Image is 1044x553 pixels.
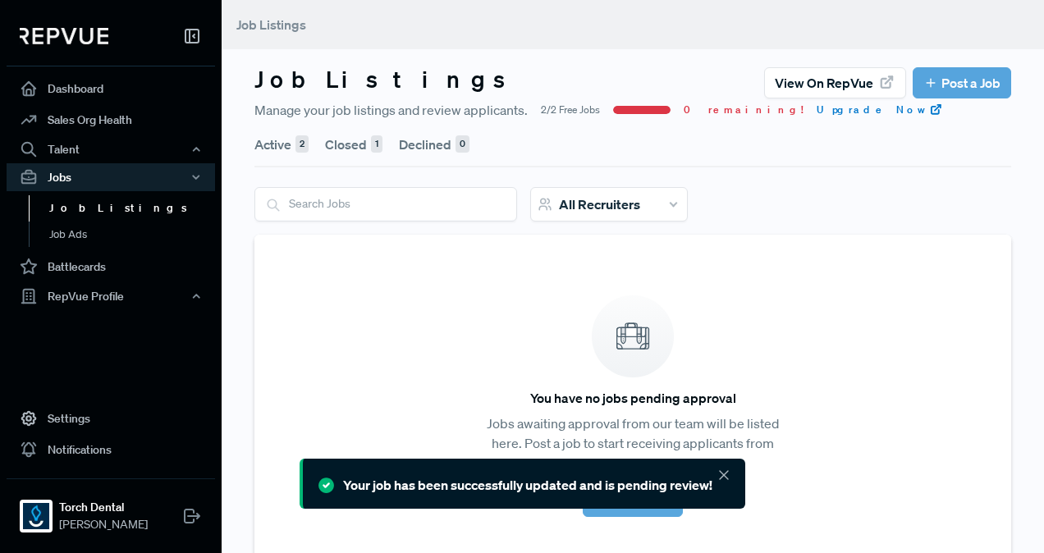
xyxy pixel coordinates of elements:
img: Torch Dental [23,503,49,529]
button: View on RepVue [764,67,906,98]
a: Upgrade Now [817,103,943,117]
span: Manage your job listings and review applicants. [254,100,528,120]
h3: Job Listings [254,66,520,94]
button: Active 2 [254,121,309,167]
p: Jobs awaiting approval from our team will be listed here. Post a job to start receiving applicant... [471,414,794,473]
span: 2/2 Free Jobs [541,103,600,117]
a: Settings [7,403,215,434]
button: RepVue Profile [7,282,215,310]
a: Job Listings [29,195,237,222]
span: Job Listings [236,16,306,33]
a: Battlecards [7,251,215,282]
span: All Recruiters [559,196,640,213]
a: Dashboard [7,73,215,104]
div: 1 [371,135,382,153]
a: Torch DentalTorch Dental[PERSON_NAME] [7,478,215,540]
button: Talent [7,135,215,163]
a: Sales Org Health [7,104,215,135]
h6: You have no jobs pending approval [530,391,736,406]
div: 2 [295,135,309,153]
a: Job Ads [29,222,237,248]
img: RepVue [20,28,108,44]
div: 0 [456,135,469,153]
button: Jobs [7,163,215,191]
span: 0 remaining! [684,103,804,117]
button: Declined 0 [399,121,469,167]
span: View on RepVue [775,73,873,93]
a: Notifications [7,434,215,465]
strong: Torch Dental [59,499,148,516]
span: [PERSON_NAME] [59,516,148,533]
input: Search Jobs [255,188,516,220]
button: Closed 1 [325,121,382,167]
